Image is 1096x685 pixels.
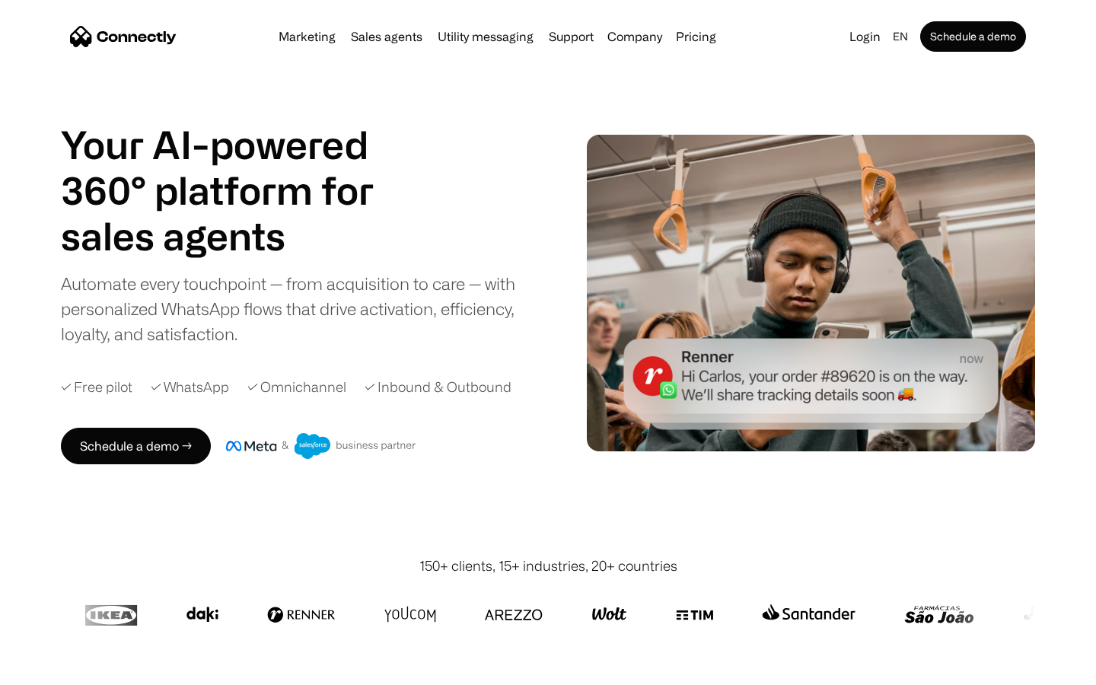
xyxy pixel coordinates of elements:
[345,30,429,43] a: Sales agents
[30,658,91,680] ul: Language list
[151,377,229,397] div: ✓ WhatsApp
[61,428,211,464] a: Schedule a demo →
[670,30,722,43] a: Pricing
[247,377,346,397] div: ✓ Omnichannel
[61,377,132,397] div: ✓ Free pilot
[607,26,662,47] div: Company
[61,122,411,213] h1: Your AI-powered 360° platform for
[432,30,540,43] a: Utility messaging
[419,556,677,576] div: 150+ clients, 15+ industries, 20+ countries
[61,271,540,346] div: Automate every touchpoint — from acquisition to care — with personalized WhatsApp flows that driv...
[543,30,600,43] a: Support
[15,657,91,680] aside: Language selected: English
[893,26,908,47] div: en
[272,30,342,43] a: Marketing
[920,21,1026,52] a: Schedule a demo
[843,26,887,47] a: Login
[365,377,511,397] div: ✓ Inbound & Outbound
[226,433,416,459] img: Meta and Salesforce business partner badge.
[61,213,411,259] h1: sales agents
